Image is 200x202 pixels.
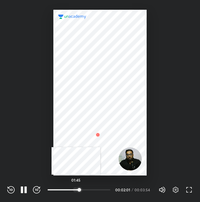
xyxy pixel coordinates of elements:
[134,188,151,192] div: 00:03:54
[71,178,80,182] h5: 01:45
[94,131,102,138] img: wMgqJGBwKWe8AAAAABJRU5ErkJggg==
[132,188,133,192] div: /
[115,188,130,192] div: 00:02:01
[58,15,86,19] img: logo.2a7e12a2.svg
